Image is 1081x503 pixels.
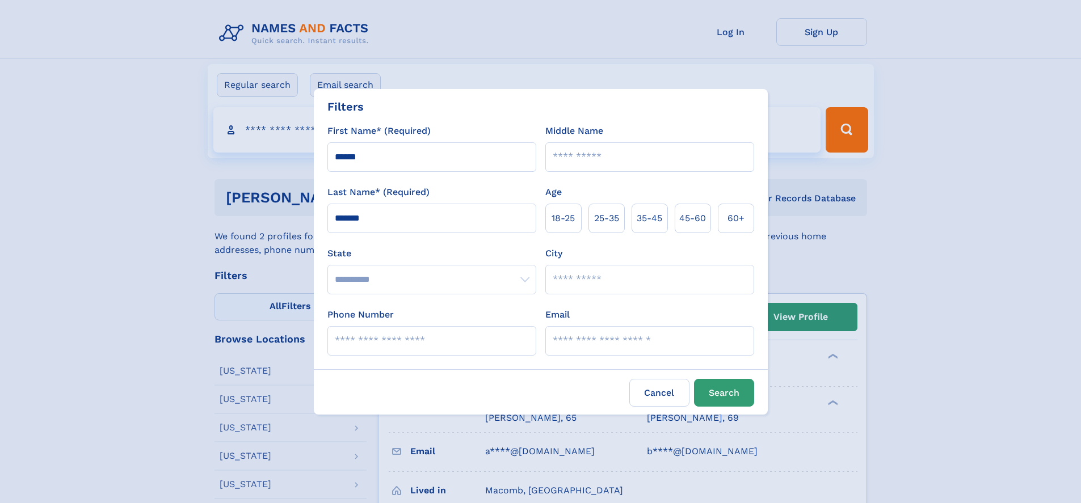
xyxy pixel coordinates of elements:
[694,379,754,407] button: Search
[545,185,562,199] label: Age
[545,308,570,322] label: Email
[327,98,364,115] div: Filters
[629,379,689,407] label: Cancel
[545,247,562,260] label: City
[545,124,603,138] label: Middle Name
[327,308,394,322] label: Phone Number
[327,124,431,138] label: First Name* (Required)
[594,212,619,225] span: 25‑35
[327,185,430,199] label: Last Name* (Required)
[727,212,744,225] span: 60+
[327,247,536,260] label: State
[679,212,706,225] span: 45‑60
[637,212,662,225] span: 35‑45
[552,212,575,225] span: 18‑25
